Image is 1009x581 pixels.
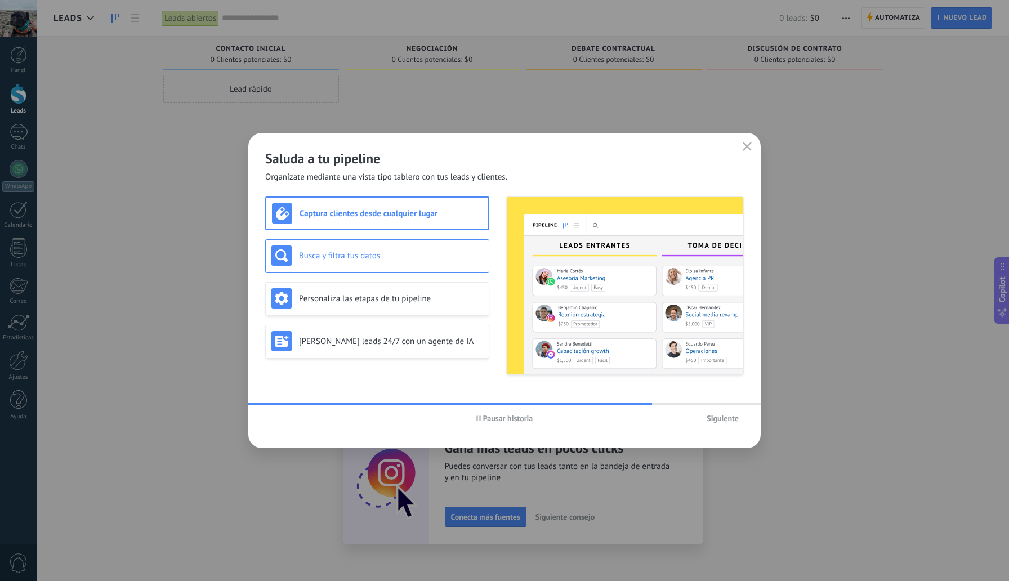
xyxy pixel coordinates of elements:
h3: [PERSON_NAME] leads 24/7 con un agente de IA [299,336,483,347]
h3: Captura clientes desde cualquier lugar [300,208,483,219]
h2: Saluda a tu pipeline [265,150,744,167]
h3: Busca y filtra tus datos [299,251,483,261]
button: Siguiente [702,410,744,427]
button: Pausar historia [471,410,538,427]
h3: Personaliza las etapas de tu pipeline [299,293,483,304]
span: Organízate mediante una vista tipo tablero con tus leads y clientes. [265,172,507,183]
span: Siguiente [707,414,739,422]
span: Pausar historia [483,414,533,422]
